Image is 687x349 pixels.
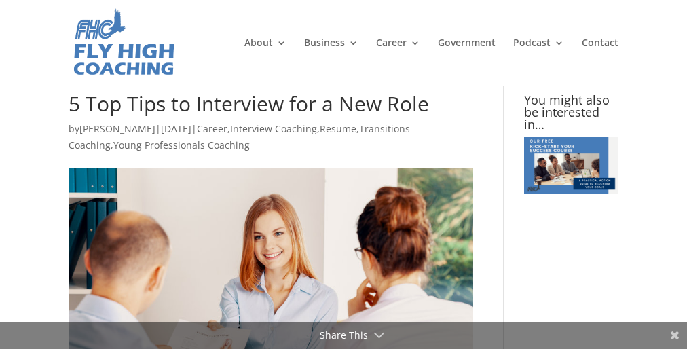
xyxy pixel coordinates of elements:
a: Government [438,38,496,86]
a: Business [304,38,358,86]
a: About [244,38,286,86]
a: Interview Coaching [230,122,317,135]
h4: You might also be interested in… [524,94,618,137]
p: by | | , , , , [69,121,473,164]
a: Resume [320,122,356,135]
a: Contact [582,38,618,86]
a: Career [376,38,420,86]
a: [PERSON_NAME] [79,122,155,135]
a: Young Professionals Coaching [113,139,250,151]
a: Podcast [513,38,564,86]
a: Transitions Coaching [69,122,410,151]
img: Fly High Coaching [71,7,175,79]
img: advertisement [524,137,618,194]
h1: 5 Top Tips to Interview for a New Role [69,94,473,121]
span: [DATE] [161,122,191,135]
a: Career [197,122,227,135]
